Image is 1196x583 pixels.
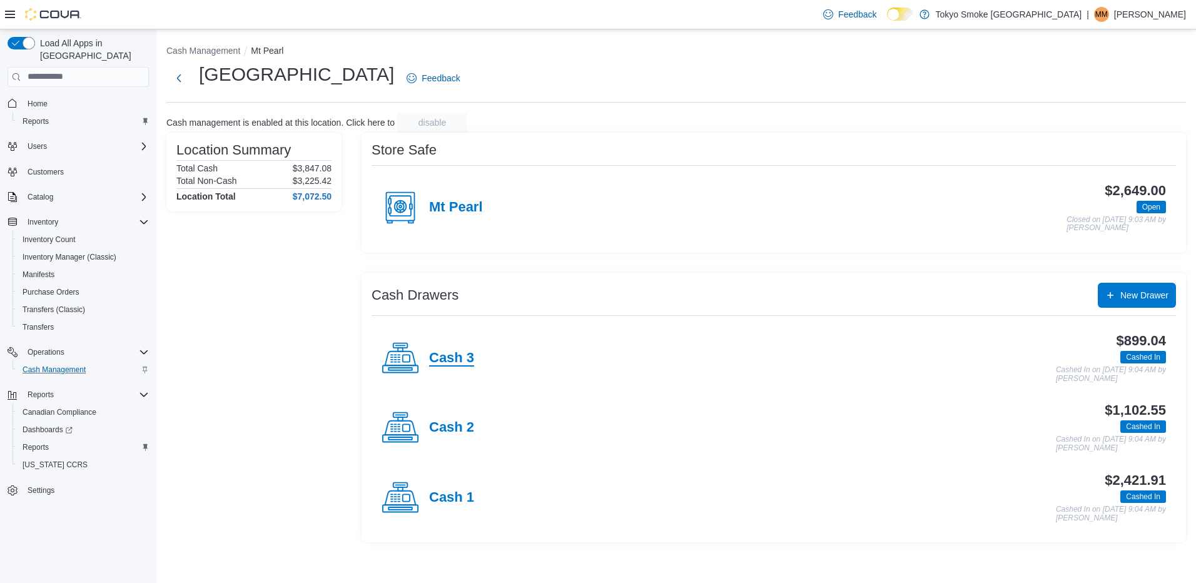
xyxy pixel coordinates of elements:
[18,457,93,472] a: [US_STATE] CCRS
[23,322,54,332] span: Transfers
[23,387,59,402] button: Reports
[25,8,81,21] img: Cova
[372,143,437,158] h3: Store Safe
[23,407,96,417] span: Canadian Compliance
[23,287,79,297] span: Purchase Orders
[18,320,59,335] a: Transfers
[8,89,149,532] nav: Complex example
[1056,366,1166,383] p: Cashed In on [DATE] 9:04 AM by [PERSON_NAME]
[18,405,101,420] a: Canadian Compliance
[23,483,59,498] a: Settings
[13,266,154,283] button: Manifests
[23,190,149,205] span: Catalog
[23,345,149,360] span: Operations
[23,215,63,230] button: Inventory
[23,96,149,111] span: Home
[176,191,236,201] h4: Location Total
[18,232,149,247] span: Inventory Count
[1120,420,1166,433] span: Cashed In
[1105,473,1166,488] h3: $2,421.91
[3,213,154,231] button: Inventory
[1114,7,1186,22] p: [PERSON_NAME]
[18,250,149,265] span: Inventory Manager (Classic)
[176,143,291,158] h3: Location Summary
[23,96,53,111] a: Home
[23,235,76,245] span: Inventory Count
[28,167,64,177] span: Customers
[23,190,58,205] button: Catalog
[18,440,149,455] span: Reports
[1137,201,1166,213] span: Open
[18,114,149,129] span: Reports
[429,200,483,216] h4: Mt Pearl
[23,345,69,360] button: Operations
[13,456,154,474] button: [US_STATE] CCRS
[13,361,154,378] button: Cash Management
[13,318,154,336] button: Transfers
[28,192,53,202] span: Catalog
[23,482,149,498] span: Settings
[18,362,91,377] a: Cash Management
[936,7,1082,22] p: Tokyo Smoke [GEOGRAPHIC_DATA]
[28,99,48,109] span: Home
[397,113,467,133] button: disable
[18,114,54,129] a: Reports
[13,248,154,266] button: Inventory Manager (Classic)
[1094,7,1109,22] div: Matthew Marshall
[429,350,474,367] h4: Cash 3
[1126,421,1160,432] span: Cashed In
[13,403,154,421] button: Canadian Compliance
[176,163,218,173] h6: Total Cash
[23,365,86,375] span: Cash Management
[13,113,154,130] button: Reports
[3,343,154,361] button: Operations
[166,66,191,91] button: Next
[28,485,54,495] span: Settings
[3,188,154,206] button: Catalog
[18,440,54,455] a: Reports
[1126,352,1160,363] span: Cashed In
[176,176,237,186] h6: Total Non-Cash
[13,283,154,301] button: Purchase Orders
[418,116,446,129] span: disable
[372,288,459,303] h3: Cash Drawers
[3,138,154,155] button: Users
[23,139,149,154] span: Users
[1098,283,1176,308] button: New Drawer
[18,422,149,437] span: Dashboards
[166,118,395,128] p: Cash management is enabled at this location. Click here to
[23,165,69,180] a: Customers
[1126,491,1160,502] span: Cashed In
[1142,201,1160,213] span: Open
[28,217,58,227] span: Inventory
[402,66,465,91] a: Feedback
[13,439,154,456] button: Reports
[35,37,149,62] span: Load All Apps in [GEOGRAPHIC_DATA]
[18,457,149,472] span: Washington CCRS
[1087,7,1089,22] p: |
[293,191,332,201] h4: $7,072.50
[1120,289,1168,302] span: New Drawer
[18,320,149,335] span: Transfers
[3,481,154,499] button: Settings
[422,72,460,84] span: Feedback
[23,116,49,126] span: Reports
[23,442,49,452] span: Reports
[293,163,332,173] p: $3,847.08
[1120,351,1166,363] span: Cashed In
[23,139,52,154] button: Users
[1056,505,1166,522] p: Cashed In on [DATE] 9:04 AM by [PERSON_NAME]
[18,267,59,282] a: Manifests
[18,250,121,265] a: Inventory Manager (Classic)
[818,2,881,27] a: Feedback
[1117,333,1166,348] h3: $899.04
[18,422,78,437] a: Dashboards
[1105,403,1166,418] h3: $1,102.55
[1105,183,1166,198] h3: $2,649.00
[28,390,54,400] span: Reports
[1095,7,1108,22] span: MM
[23,305,85,315] span: Transfers (Classic)
[23,215,149,230] span: Inventory
[23,270,54,280] span: Manifests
